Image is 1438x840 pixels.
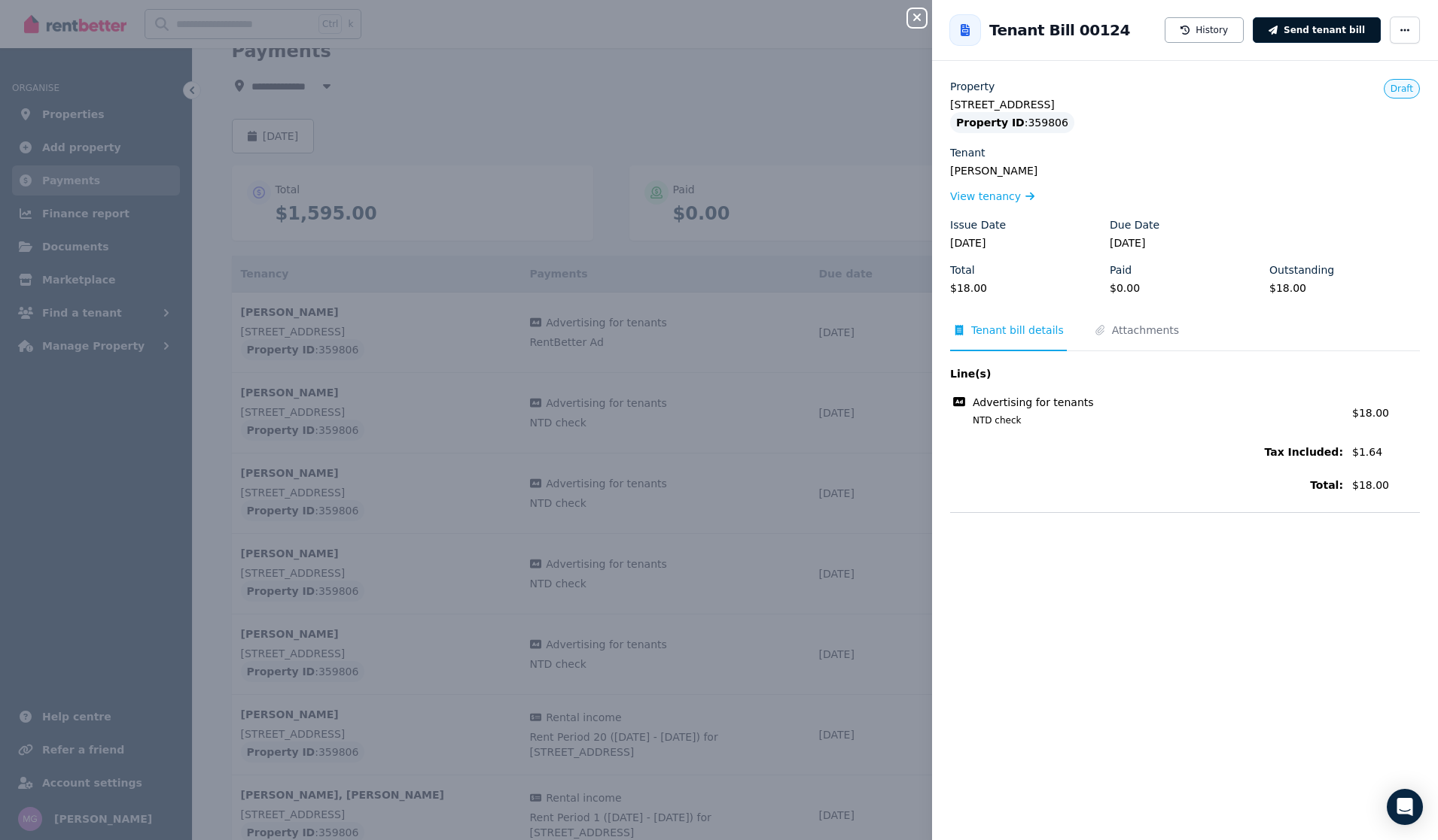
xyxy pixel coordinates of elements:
legend: [DATE] [1110,235,1260,250]
span: Tax Included: [950,444,1343,459]
div: : 359806 [950,112,1074,133]
label: Total [950,262,975,277]
a: View tenancy [950,189,1034,204]
label: Due Date [1110,217,1159,232]
legend: $18.00 [1269,281,1420,296]
span: View tenancy [950,189,1021,204]
legend: [STREET_ADDRESS] [950,97,1420,112]
label: Outstanding [1269,262,1334,277]
span: $1.64 [1352,444,1420,459]
div: Open Intercom Messenger [1387,789,1423,825]
legend: [PERSON_NAME] [950,163,1420,178]
legend: $18.00 [950,281,1101,296]
span: Attachments [1112,323,1179,338]
label: Property [950,79,995,94]
h2: Tenant Bill 00124 [989,20,1130,41]
legend: [DATE] [950,235,1101,250]
span: Draft [1391,83,1413,94]
span: Line(s) [950,366,1343,381]
span: Advertising for tenants [973,395,1094,410]
label: Tenant [950,145,986,160]
span: $18.00 [1352,407,1389,419]
legend: $0.00 [1110,281,1260,296]
label: Issue Date [950,217,1006,232]
button: History [1165,17,1244,43]
label: Paid [1110,262,1132,277]
span: Tenant bill details [971,323,1064,338]
nav: Tabs [950,323,1420,351]
span: Property ID [956,115,1025,130]
button: Send tenant bill [1253,17,1381,43]
span: NTD check [955,414,1343,426]
span: Total: [950,478,1343,493]
span: $18.00 [1352,478,1420,493]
